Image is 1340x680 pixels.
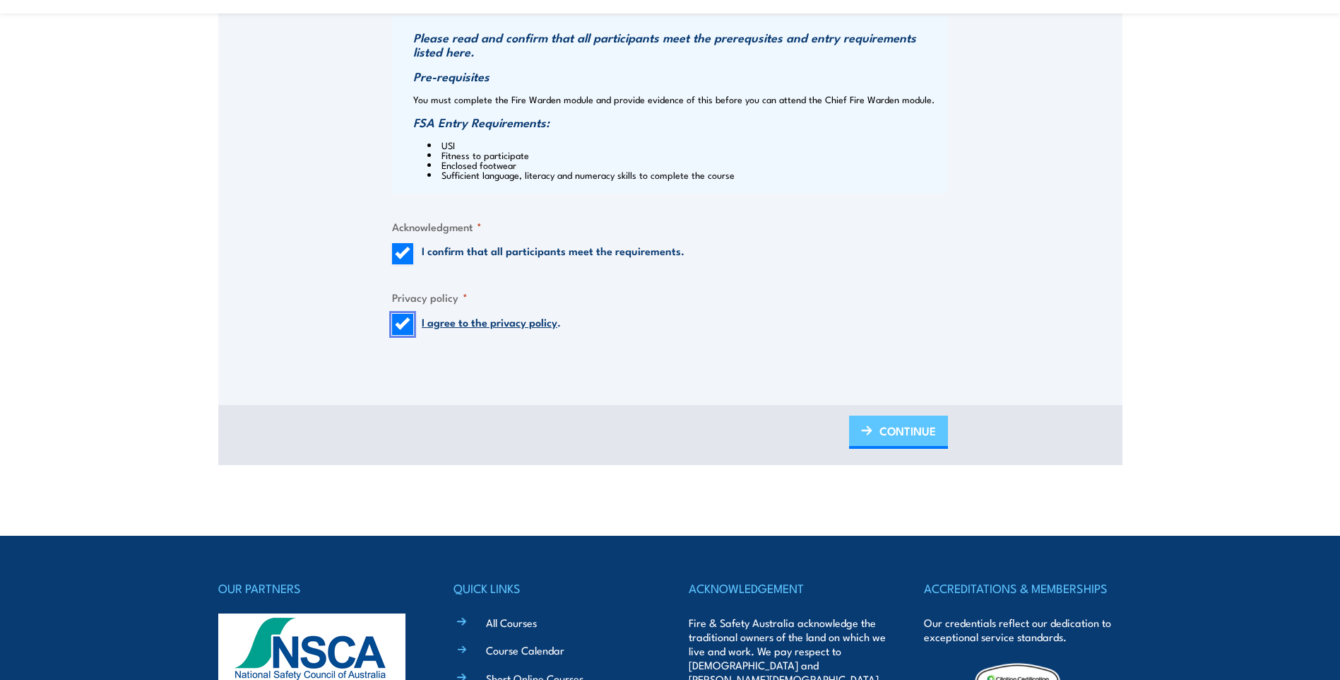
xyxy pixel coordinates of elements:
[924,578,1122,598] h4: ACCREDITATIONS & MEMBERSHIPS
[427,160,944,170] li: Enclosed footwear
[689,578,887,598] h4: ACKNOWLEDGEMENT
[879,412,936,450] span: CONTINUE
[453,578,651,598] h4: QUICK LINKS
[218,578,416,598] h4: OUR PARTNERS
[427,140,944,150] li: USI
[427,150,944,160] li: Fitness to participate
[486,615,537,630] a: All Courses
[422,243,684,264] label: I confirm that all participants meet the requirements.
[392,218,482,235] legend: Acknowledgment
[422,314,561,335] label: .
[924,616,1122,644] p: Our credentials reflect our dedication to exceptional service standards.
[392,289,468,305] legend: Privacy policy
[413,94,944,105] p: You must complete the Fire Warden module and provide evidence of this before you can attend the C...
[422,314,557,329] a: I agree to the privacy policy
[849,416,948,449] a: CONTINUE
[413,30,944,59] h3: Please read and confirm that all participants meet the prerequsites and entry requirements listed...
[413,115,944,129] h3: FSA Entry Requirements:
[427,170,944,180] li: Sufficient language, literacy and numeracy skills to complete the course
[413,69,944,83] h3: Pre-requisites
[486,643,564,657] a: Course Calendar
